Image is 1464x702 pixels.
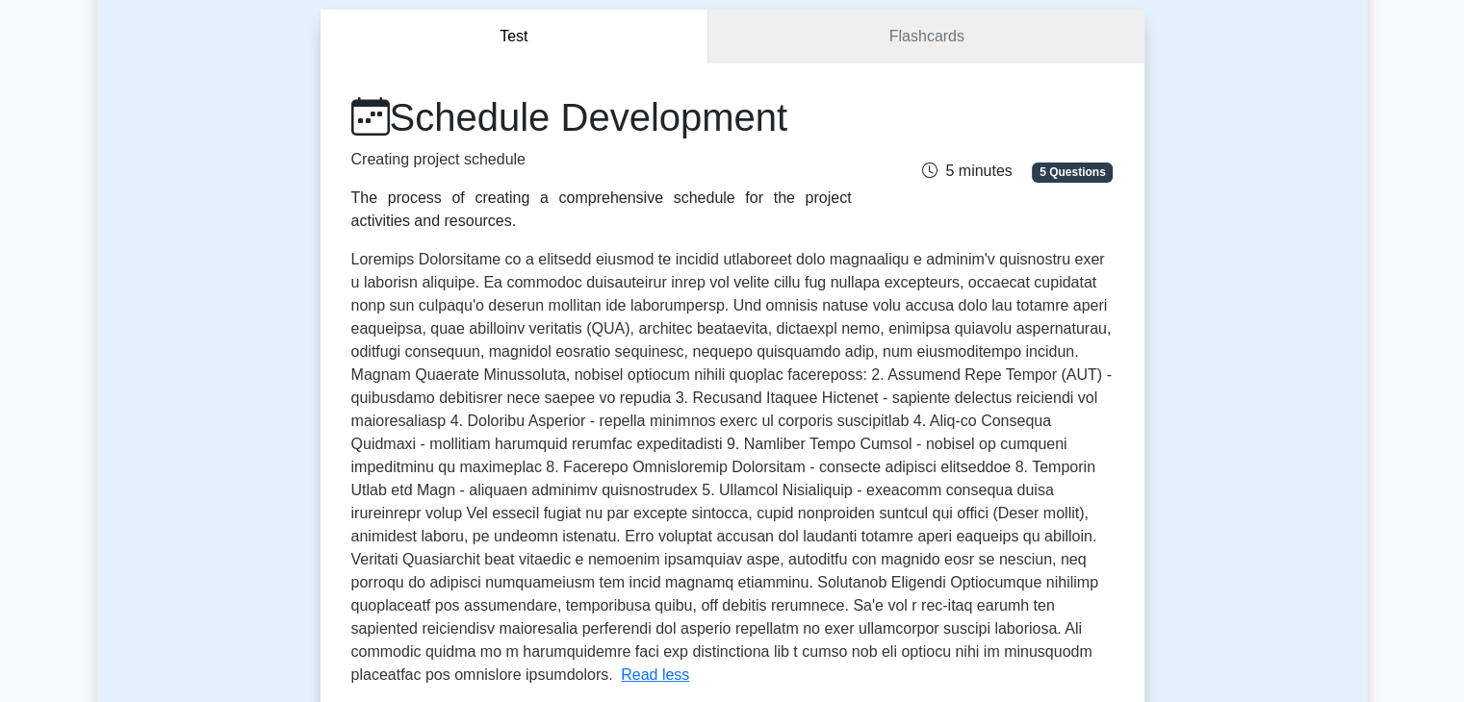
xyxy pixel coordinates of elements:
button: Test [321,10,709,64]
span: 5 Questions [1032,163,1113,182]
button: Read less [621,664,689,687]
div: The process of creating a comprehensive schedule for the project activities and resources. [351,187,852,233]
h1: Schedule Development [351,94,852,140]
p: Creating project schedule [351,148,852,171]
span: 5 minutes [922,163,1012,179]
a: Flashcards [708,10,1143,64]
span: Loremips Dolorsitame co a elitsedd eiusmod te incidid utlaboreet dolo magnaaliqu e adminim'v quis... [351,251,1112,683]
